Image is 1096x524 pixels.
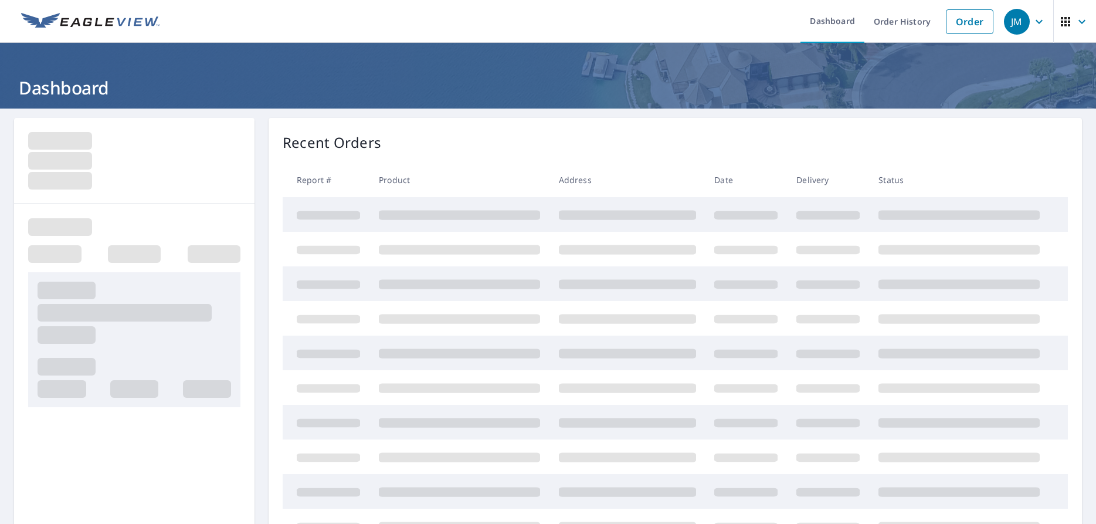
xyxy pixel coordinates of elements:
[283,163,369,197] th: Report #
[705,163,787,197] th: Date
[283,132,381,153] p: Recent Orders
[946,9,993,34] a: Order
[1004,9,1030,35] div: JM
[369,163,549,197] th: Product
[549,163,705,197] th: Address
[787,163,869,197] th: Delivery
[21,13,160,31] img: EV Logo
[869,163,1049,197] th: Status
[14,76,1082,100] h1: Dashboard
